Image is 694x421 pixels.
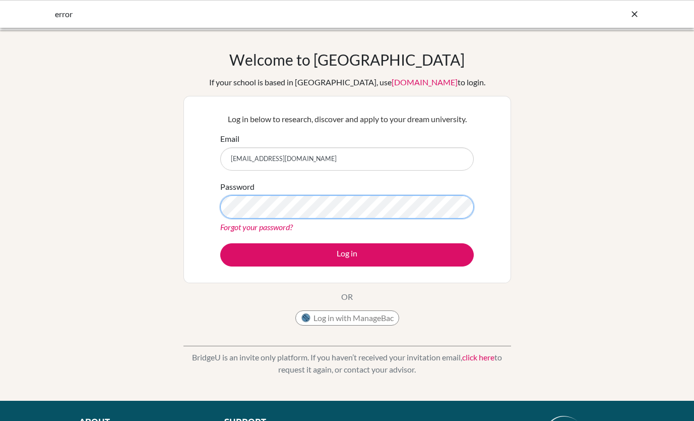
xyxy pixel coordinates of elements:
[220,181,255,193] label: Password
[220,113,474,125] p: Log in below to research, discover and apply to your dream university.
[295,310,399,326] button: Log in with ManageBac
[220,243,474,267] button: Log in
[183,351,511,376] p: BridgeU is an invite only platform. If you haven’t received your invitation email, to request it ...
[392,77,458,87] a: [DOMAIN_NAME]
[229,50,465,69] h1: Welcome to [GEOGRAPHIC_DATA]
[462,352,494,362] a: click here
[220,222,293,232] a: Forgot your password?
[209,76,485,88] div: If your school is based in [GEOGRAPHIC_DATA], use to login.
[55,8,488,20] div: error
[220,133,239,145] label: Email
[341,291,353,303] p: OR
